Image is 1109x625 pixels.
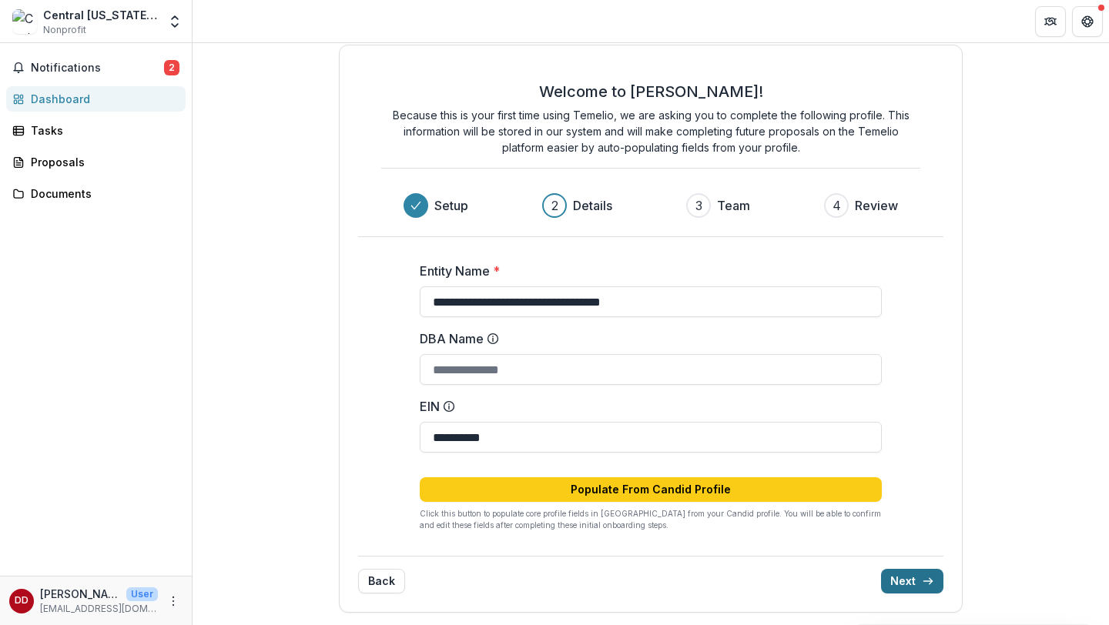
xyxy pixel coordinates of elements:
button: Back [358,569,405,593]
h2: Welcome to [PERSON_NAME]! [539,82,763,101]
h3: Setup [434,196,468,215]
span: Nonprofit [43,23,86,37]
p: [EMAIL_ADDRESS][DOMAIN_NAME] [40,602,158,616]
label: DBA Name [420,329,873,348]
p: [PERSON_NAME] [40,586,120,602]
h3: Team [717,196,750,215]
a: Tasks [6,118,186,143]
div: Central [US_STATE] Habitat for Humanity [43,7,158,23]
div: Dashboard [31,91,173,107]
img: Central Vermont Habitat for Humanity [12,9,37,34]
button: Open entity switcher [164,6,186,37]
h3: Details [573,196,612,215]
div: 4 [833,196,841,215]
p: User [126,587,158,601]
a: Proposals [6,149,186,175]
button: Get Help [1072,6,1103,37]
span: Notifications [31,62,164,75]
button: Partners [1035,6,1066,37]
div: 2 [551,196,558,215]
button: More [164,592,183,610]
div: Tasks [31,122,173,139]
div: Documents [31,185,173,202]
button: Populate From Candid Profile [420,477,882,502]
div: 3 [695,196,702,215]
span: 2 [164,60,179,75]
h3: Review [855,196,898,215]
a: Dashboard [6,86,186,112]
button: Next [881,569,943,593]
label: Entity Name [420,262,873,280]
p: Because this is your first time using Temelio, we are asking you to complete the following profil... [381,107,920,155]
div: Proposals [31,154,173,170]
button: Notifications2 [6,55,186,80]
div: Diane Debella [15,596,28,606]
p: Click this button to populate core profile fields in [GEOGRAPHIC_DATA] from your Candid profile. ... [420,508,882,531]
div: Progress [404,193,898,218]
label: EIN [420,397,873,416]
a: Documents [6,181,186,206]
